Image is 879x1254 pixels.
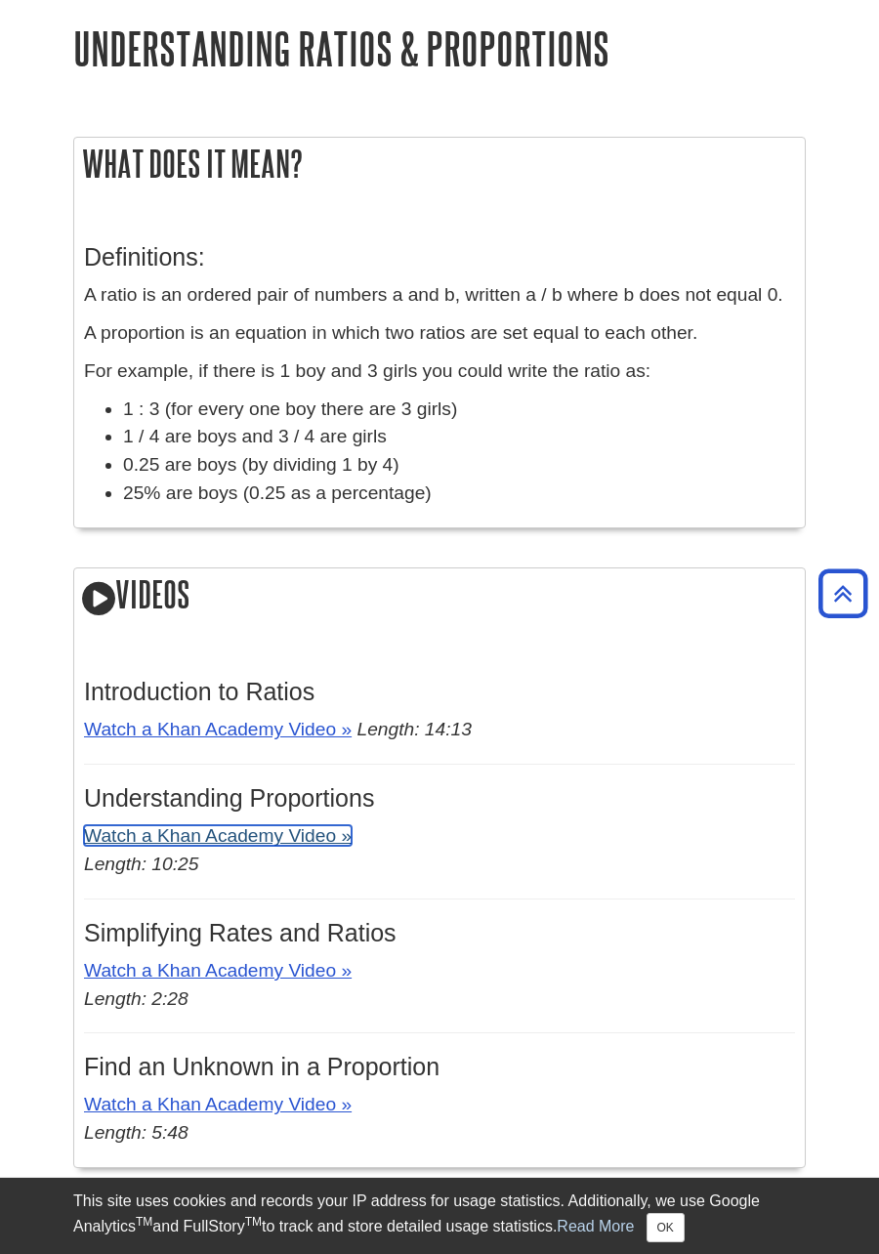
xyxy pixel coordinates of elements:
[84,784,795,813] h3: Understanding Proportions
[245,1215,262,1229] sup: TM
[84,825,352,846] a: Watch a Khan Academy Video »
[647,1213,685,1242] button: Close
[557,1218,634,1234] a: Read More
[84,243,795,272] h3: Definitions:
[84,1053,795,1081] h3: Find an Unknown in a Proportion
[84,1122,188,1143] em: Length: 5:48
[84,357,795,386] p: For example, if there is 1 boy and 3 girls you could write the ratio as:
[84,919,795,947] h3: Simplifying Rates and Ratios
[123,480,795,508] li: 25% are boys (0.25 as a percentage)
[84,678,795,706] h3: Introduction to Ratios
[84,1094,352,1114] a: Watch a Khan Academy Video »
[84,281,795,310] p: A ratio is an ordered pair of numbers a and b, written a / b where b does not equal 0.
[84,960,352,981] a: Watch a Khan Academy Video »
[84,719,352,739] a: Watch a Khan Academy Video »
[74,138,805,189] h2: What does it mean?
[84,854,198,874] em: Length: 10:25
[356,719,471,739] em: Length: 14:13
[123,423,795,451] li: 1 / 4 are boys and 3 / 4 are girls
[136,1215,152,1229] sup: TM
[812,580,874,606] a: Back to Top
[84,319,795,348] p: A proportion is an equation in which two ratios are set equal to each other.
[74,568,805,624] h2: Videos
[123,451,795,480] li: 0.25 are boys (by dividing 1 by 4)
[73,1190,806,1242] div: This site uses cookies and records your IP address for usage statistics. Additionally, we use Goo...
[73,23,806,73] h1: Understanding Ratios & Proportions
[123,396,795,424] li: 1 : 3 (for every one boy there are 3 girls)
[84,988,188,1009] em: Length: 2:28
